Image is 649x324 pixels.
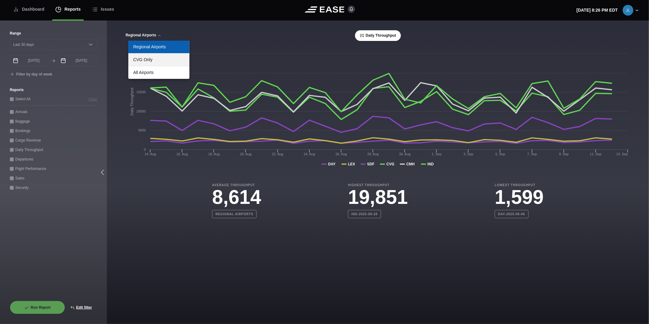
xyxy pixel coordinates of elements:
tspan: Daily Throughput [130,87,134,116]
tspan: 3. Sep [464,152,473,156]
h3: 19,851 [348,187,408,207]
tspan: IND [427,162,434,166]
button: Daily Throughput [355,30,401,41]
label: Range [10,31,97,36]
tspan: 14. Aug [145,152,156,156]
button: Filter by day of week [10,72,52,77]
tspan: DAY [328,162,335,166]
b: Highest Throughput [348,183,408,187]
text: 10000 [136,109,146,113]
b: Regional Airports [212,210,257,218]
tspan: 18. Aug [208,152,220,156]
input: mm/dd/yyyy [57,55,97,66]
button: Regional Airports [125,33,162,38]
tspan: 5. Sep [496,152,505,156]
button: Clear [88,96,97,102]
a: Regional Airports [128,41,189,53]
tspan: 7. Sep [527,152,537,156]
tspan: SDF [367,162,375,166]
input: mm/dd/yyyy [10,55,50,66]
tspan: 20. Aug [240,152,251,156]
tspan: 22. Aug [272,152,283,156]
tspan: 26. Aug [335,152,347,156]
tspan: LEX [348,162,355,166]
h3: 8,614 [212,187,261,207]
tspan: 9. Sep [559,152,569,156]
tspan: 1. Sep [432,152,442,156]
tspan: 13. Sep [616,152,628,156]
h3: 1,599 [495,187,544,207]
label: Reports [10,87,97,93]
tspan: 11. Sep [590,152,602,156]
img: 53f407fb3ff95c172032ba983d01de88 [623,5,633,16]
tspan: CMH [406,162,415,166]
tspan: 24. Aug [304,152,315,156]
a: CVG Only [128,53,189,66]
a: All Airports [128,66,189,79]
tspan: 16. Aug [176,152,188,156]
p: [DATE] 8:26 PM EDT [577,7,618,13]
tspan: 28. Aug [367,152,379,156]
b: DAY-2025-09-06 [495,210,528,218]
tspan: CVG [387,162,394,166]
b: Average Throughput [212,183,261,187]
b: Lowest Throughput [495,183,544,187]
text: 15000 [136,90,146,94]
b: IND-2025-08-29 [348,210,381,218]
button: Edit filter [65,301,97,314]
text: 0 [144,148,146,151]
text: 5000 [138,128,146,132]
tspan: 30. Aug [399,152,410,156]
